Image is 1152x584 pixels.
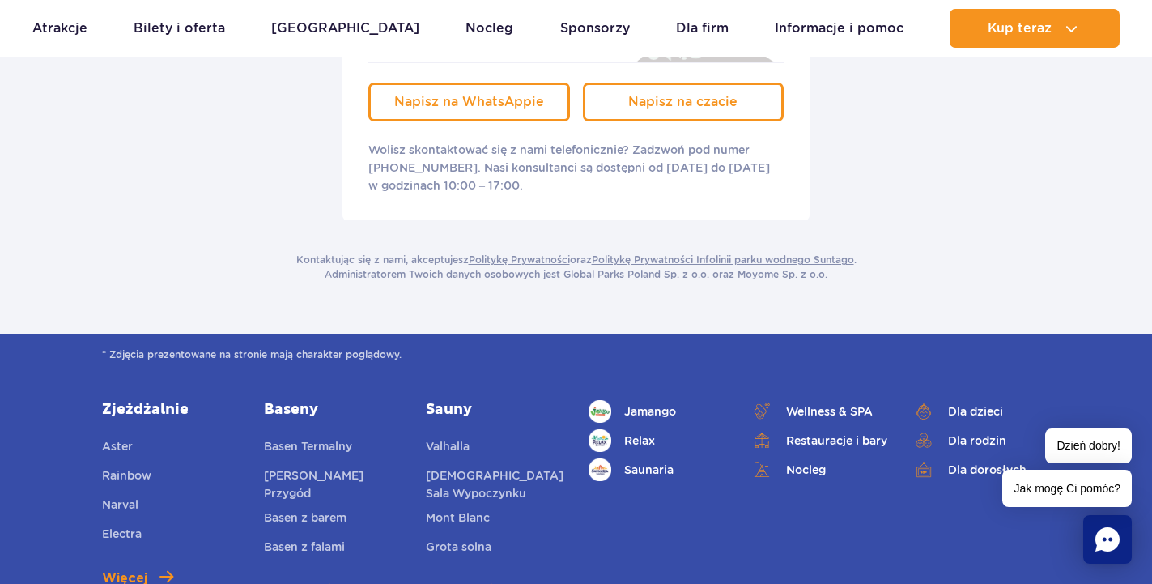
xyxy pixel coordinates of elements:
[426,437,470,460] a: Valhalla
[912,458,1050,481] a: Dla dorosłych
[102,347,1050,363] span: * Zdjęcia prezentowane na stronie mają charakter poglądowy.
[786,403,873,420] span: Wellness & SPA
[583,83,784,121] a: Napisz na czacie
[264,400,402,420] a: Baseny
[102,525,142,548] a: Electra
[1083,515,1132,564] div: Chat
[394,94,544,109] span: Napisz na WhatsAppie
[560,9,630,48] a: Sponsorzy
[1045,428,1132,463] span: Dzień dobry!
[589,400,726,423] a: Jamango
[1002,470,1132,507] span: Jak mogę Ci pomóc?
[589,429,726,452] a: Relax
[624,403,676,420] span: Jamango
[102,440,133,453] span: Aster
[426,509,490,531] a: Mont Blanc
[102,400,240,420] a: Zjeżdżalnie
[264,538,345,561] a: Basen z falami
[102,498,138,511] span: Narval
[102,467,151,489] a: Rainbow
[912,400,1050,423] a: Dla dzieci
[426,400,563,420] a: Sauny
[465,9,513,48] a: Nocleg
[271,9,419,48] a: [GEOGRAPHIC_DATA]
[592,254,854,266] a: Politykę Prywatności Infolinii parku wodnego Suntago
[32,9,87,48] a: Atrakcje
[988,21,1052,36] span: Kup teraz
[264,467,402,502] a: [PERSON_NAME] Przygód
[426,440,470,453] span: Valhalla
[750,458,888,481] a: Nocleg
[750,400,888,423] a: Wellness & SPA
[426,511,490,524] span: Mont Blanc
[426,538,491,561] a: Grota solna
[296,253,857,282] p: Kontaktując się z nami, akceptujesz oraz . Administratorem Twoich danych osobowych jest Global Pa...
[950,9,1120,48] button: Kup teraz
[775,9,903,48] a: Informacje i pomoc
[134,9,225,48] a: Bilety i oferta
[676,9,729,48] a: Dla firm
[628,94,738,109] span: Napisz na czacie
[102,437,133,460] a: Aster
[102,496,138,518] a: Narval
[750,429,888,452] a: Restauracje i bary
[102,469,151,482] span: Rainbow
[469,254,570,266] a: Politykę Prywatności
[368,83,570,121] a: Napisz na WhatsAppie
[589,458,726,481] a: Saunaria
[912,429,1050,452] a: Dla rodzin
[264,437,352,460] a: Basen Termalny
[426,467,563,502] a: [DEMOGRAPHIC_DATA] Sala Wypoczynku
[264,509,346,531] a: Basen z barem
[368,141,784,194] p: Wolisz skontaktować się z nami telefonicznie? Zadzwoń pod numer [PHONE_NUMBER]. Nasi konsultanci ...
